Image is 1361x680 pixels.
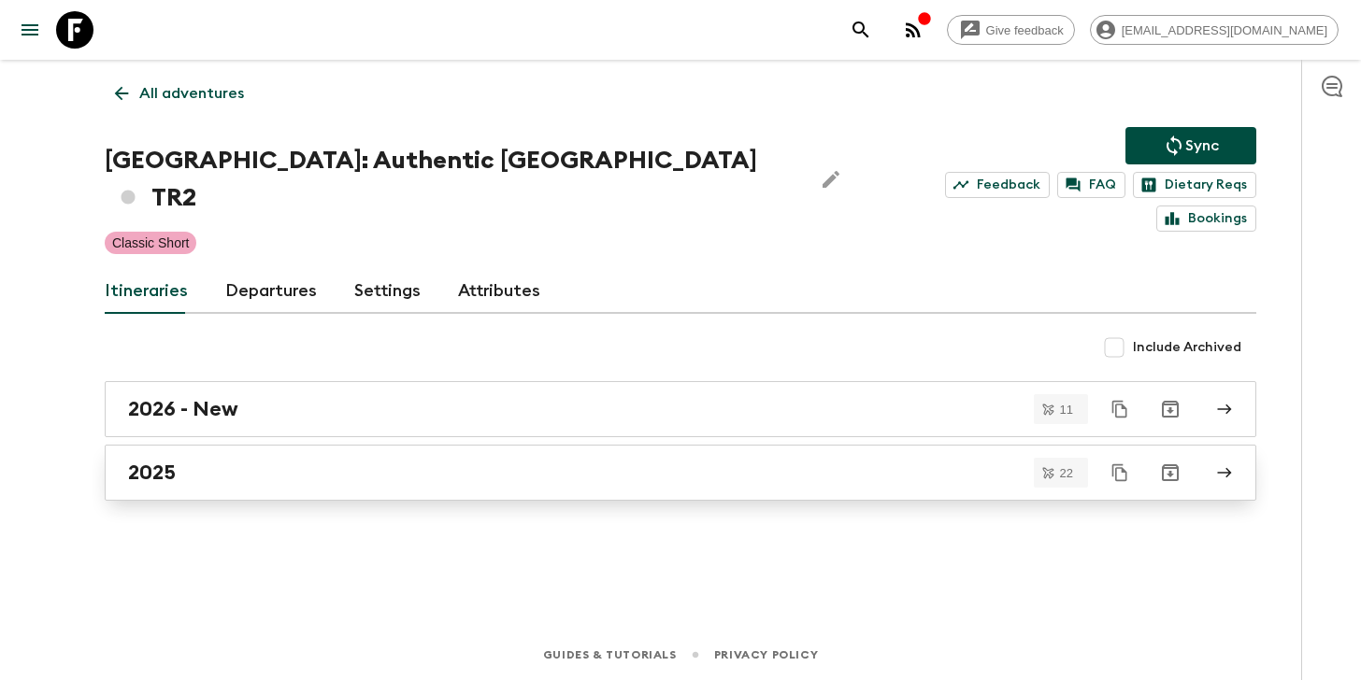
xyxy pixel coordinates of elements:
[1049,404,1084,416] span: 11
[354,269,421,314] a: Settings
[105,142,797,217] h1: [GEOGRAPHIC_DATA]: Authentic [GEOGRAPHIC_DATA] TR2
[812,142,850,217] button: Edit Adventure Title
[105,445,1256,501] a: 2025
[1103,456,1137,489] button: Duplicate
[1103,392,1137,426] button: Duplicate
[947,15,1075,45] a: Give feedback
[1049,467,1084,479] span: 22
[945,172,1050,198] a: Feedback
[128,460,176,485] h2: 2025
[105,381,1256,437] a: 2026 - New
[1133,338,1241,357] span: Include Archived
[1152,454,1189,491] button: Archive
[976,23,1074,37] span: Give feedback
[1057,172,1125,198] a: FAQ
[105,269,188,314] a: Itineraries
[1133,172,1256,198] a: Dietary Reqs
[1185,135,1219,157] p: Sync
[543,645,677,665] a: Guides & Tutorials
[112,234,189,252] p: Classic Short
[714,645,818,665] a: Privacy Policy
[1111,23,1338,37] span: [EMAIL_ADDRESS][DOMAIN_NAME]
[1152,390,1189,428] button: Archive
[1156,205,1256,232] a: Bookings
[11,11,49,49] button: menu
[139,82,244,105] p: All adventures
[458,269,540,314] a: Attributes
[842,11,880,49] button: search adventures
[1090,15,1339,45] div: [EMAIL_ADDRESS][DOMAIN_NAME]
[105,75,254,112] a: All adventures
[225,269,317,314] a: Departures
[1125,127,1256,164] button: Sync adventure departures to the booking engine
[128,397,238,421] h2: 2026 - New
